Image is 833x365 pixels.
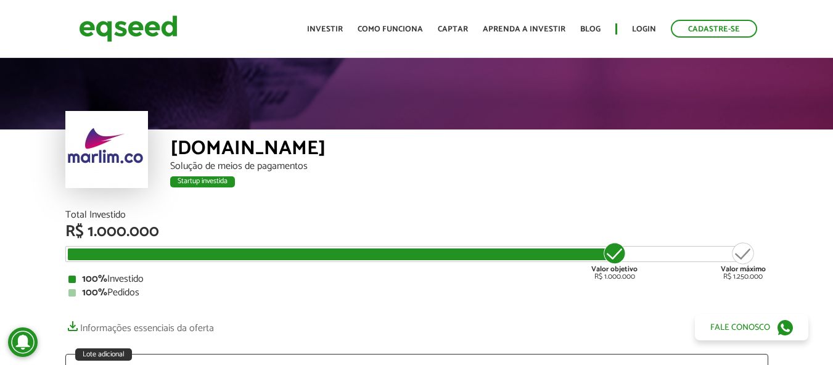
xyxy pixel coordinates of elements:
a: Aprenda a investir [483,25,565,33]
img: EqSeed [79,12,178,45]
a: Captar [438,25,468,33]
div: Lote adicional [75,348,132,361]
div: R$ 1.000.000 [591,241,638,281]
a: Fale conosco [695,314,808,340]
a: Login [632,25,656,33]
div: R$ 1.000.000 [65,224,768,240]
a: Blog [580,25,601,33]
strong: 100% [82,271,107,287]
a: Investir [307,25,343,33]
div: Investido [68,274,765,284]
div: Pedidos [68,288,765,298]
strong: 100% [82,284,107,301]
strong: Valor objetivo [591,263,638,275]
a: Cadastre-se [671,20,757,38]
a: Como funciona [358,25,423,33]
div: Solução de meios de pagamentos [170,162,768,171]
strong: Valor máximo [721,263,766,275]
div: Total Investido [65,210,768,220]
a: Informações essenciais da oferta [65,316,214,334]
div: R$ 1.250.000 [721,241,766,281]
div: Startup investida [170,176,235,187]
div: [DOMAIN_NAME] [170,139,768,162]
